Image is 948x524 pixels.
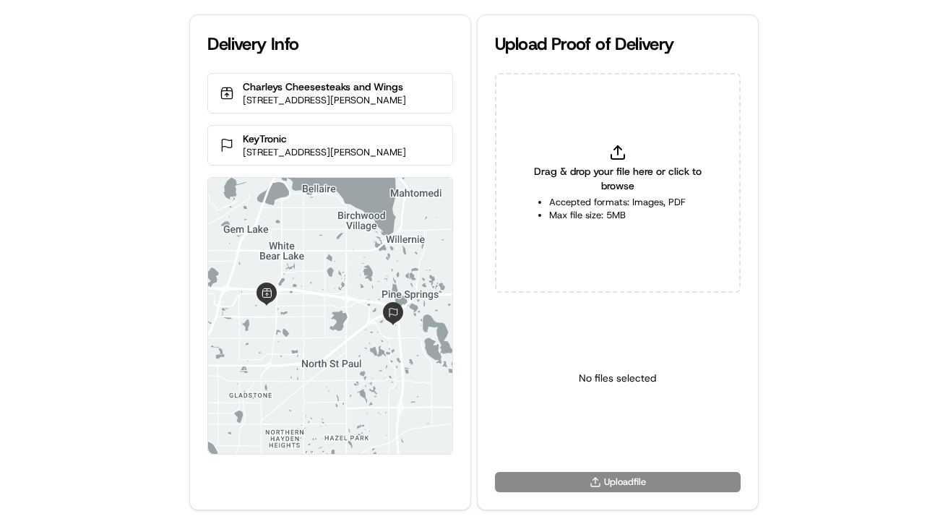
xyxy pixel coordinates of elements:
[243,80,406,94] p: Charleys Cheesesteaks and Wings
[549,209,686,222] li: Max file size: 5MB
[531,164,704,193] span: Drag & drop your file here or click to browse
[579,371,656,385] p: No files selected
[495,33,741,56] div: Upload Proof of Delivery
[243,132,406,146] p: KeyTronic
[549,196,686,209] li: Accepted formats: Images, PDF
[243,146,406,159] p: [STREET_ADDRESS][PERSON_NAME]
[207,33,453,56] div: Delivery Info
[243,94,406,107] p: [STREET_ADDRESS][PERSON_NAME]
